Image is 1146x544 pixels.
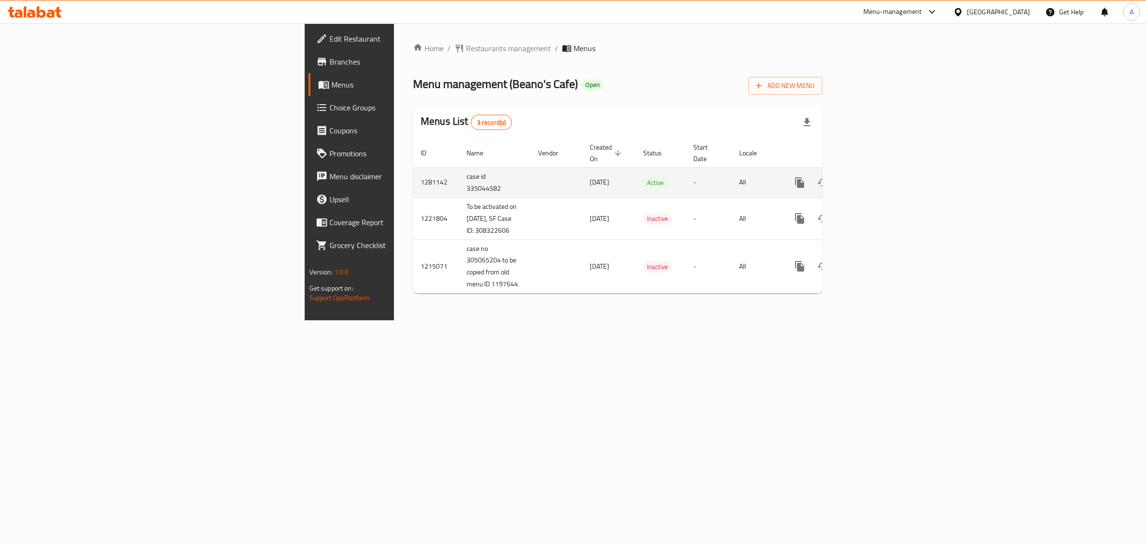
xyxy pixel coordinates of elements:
[329,102,488,113] span: Choice Groups
[329,148,488,159] span: Promotions
[309,282,353,294] span: Get support on:
[811,207,834,230] button: Change Status
[643,261,672,272] span: Inactive
[308,211,496,234] a: Coverage Report
[308,234,496,257] a: Grocery Checklist
[732,167,781,197] td: All
[555,43,558,54] li: /
[582,79,604,91] div: Open
[967,7,1030,17] div: [GEOGRAPHIC_DATA]
[732,197,781,239] td: All
[590,141,624,164] span: Created On
[811,255,834,278] button: Change Status
[334,266,349,278] span: 1.0.0
[329,33,488,44] span: Edit Restaurant
[732,239,781,294] td: All
[308,142,496,165] a: Promotions
[582,81,604,89] span: Open
[308,165,496,188] a: Menu disclaimer
[308,188,496,211] a: Upsell
[413,139,888,294] table: enhanced table
[308,96,496,119] a: Choice Groups
[309,292,370,304] a: Support.OpsPlatform
[308,119,496,142] a: Coupons
[590,176,609,188] span: [DATE]
[308,27,496,50] a: Edit Restaurant
[413,43,822,54] nav: breadcrumb
[781,139,888,168] th: Actions
[455,43,551,54] a: Restaurants management
[590,212,609,225] span: [DATE]
[308,73,496,96] a: Menus
[471,115,512,130] div: Total records count
[756,80,815,92] span: Add New Menu
[590,260,609,272] span: [DATE]
[329,56,488,67] span: Branches
[643,213,672,224] span: Inactive
[329,125,488,136] span: Coupons
[471,118,512,127] span: 3 record(s)
[309,266,333,278] span: Version:
[643,147,674,159] span: Status
[573,43,595,54] span: Menus
[788,255,811,278] button: more
[329,171,488,182] span: Menu disclaimer
[331,79,488,90] span: Menus
[693,141,720,164] span: Start Date
[739,147,769,159] span: Locale
[788,171,811,194] button: more
[643,177,668,188] span: Active
[788,207,811,230] button: more
[329,217,488,228] span: Coverage Report
[748,77,822,95] button: Add New Menu
[421,147,439,159] span: ID
[329,239,488,251] span: Grocery Checklist
[796,111,818,134] div: Export file
[686,197,732,239] td: -
[466,43,551,54] span: Restaurants management
[329,194,488,205] span: Upsell
[1130,7,1134,17] span: A
[686,239,732,294] td: -
[811,171,834,194] button: Change Status
[863,6,922,18] div: Menu-management
[308,50,496,73] a: Branches
[467,147,496,159] span: Name
[538,147,571,159] span: Vendor
[686,167,732,197] td: -
[421,114,512,130] h2: Menus List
